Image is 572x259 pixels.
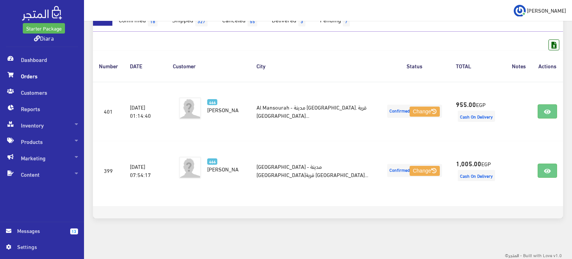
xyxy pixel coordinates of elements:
span: Inventory [6,117,78,133]
strong: المتجر [509,252,519,258]
span: Reports [6,101,78,117]
span: [PERSON_NAME] [207,164,247,174]
th: Number [93,50,124,81]
td: EGP [450,141,506,200]
img: avatar.png [179,97,201,120]
strong: 1,005.00 [456,158,481,168]
td: Al Mansourah - مدينة [GEOGRAPHIC_DATA]. قرية [GEOGRAPHIC_DATA]... [251,82,379,141]
span: Marketing [6,150,78,166]
td: 401 [93,82,124,141]
td: [GEOGRAPHIC_DATA] - مدينة [GEOGRAPHIC_DATA]قرية [GEOGRAPHIC_DATA]... [251,141,379,200]
img: . [22,6,62,20]
th: Customer [167,50,250,81]
span: Cash On Delivery [458,170,495,181]
button: Change [410,166,440,176]
th: Status [379,50,450,81]
button: Change [410,107,440,117]
span: [PERSON_NAME] [207,104,247,115]
td: [DATE] 07:54:17 [124,141,167,200]
span: Content [6,166,78,183]
span: Dashboard [6,51,78,68]
span: 13 [70,228,78,234]
a: Settings [6,243,78,255]
a: Starter Package [23,23,65,34]
td: 399 [93,141,124,200]
img: ... [514,5,526,17]
span: 466 [207,158,217,165]
th: TOTAL [450,50,506,81]
a: 466 [PERSON_NAME] [207,97,238,114]
span: Products [6,133,78,150]
span: [PERSON_NAME] [527,6,566,15]
td: [DATE] 01:14:40 [124,82,167,141]
span: 466 [207,99,217,105]
th: Actions [532,50,563,81]
a: 13 Messages [6,227,78,243]
span: Customers [6,84,78,101]
th: DATE [124,50,167,81]
span: Orders [6,68,78,84]
span: Settings [17,243,72,251]
th: Notes [506,50,532,81]
a: ... [PERSON_NAME] [514,4,566,16]
span: Cash On Delivery [458,111,495,122]
td: EGP [450,82,506,141]
img: avatar.png [179,157,201,179]
strong: 955.00 [456,99,476,109]
a: 466 [PERSON_NAME] [207,157,238,173]
iframe: Drift Widget Chat Controller [535,208,563,236]
a: Diara [34,32,54,43]
span: Confirmed [387,105,442,118]
span: Confirmed [387,164,442,177]
th: City [251,50,379,81]
span: - Built with Love v1.0 [520,251,562,259]
span: Messages [17,227,64,235]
